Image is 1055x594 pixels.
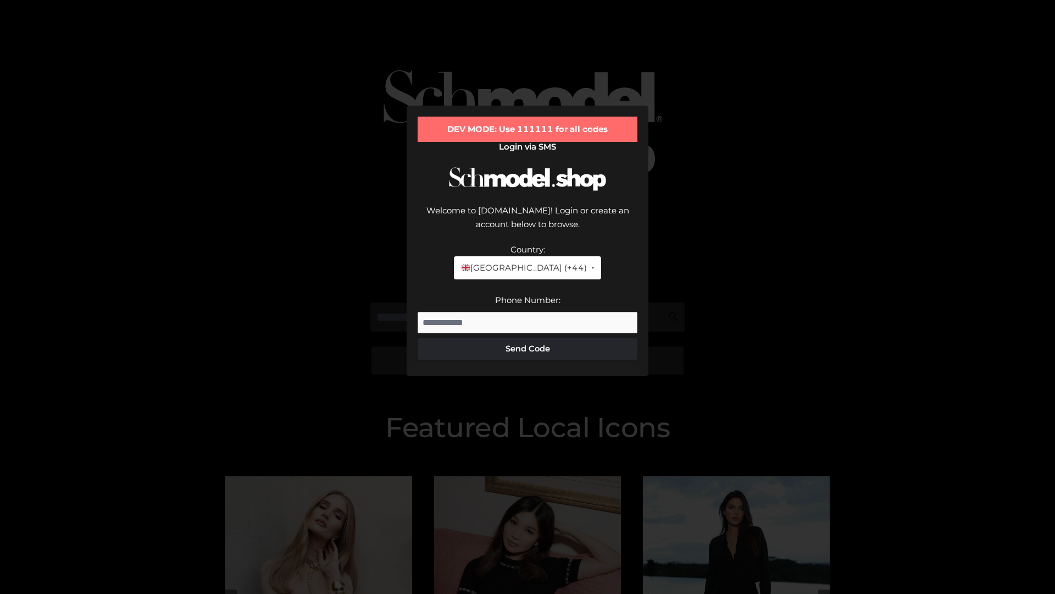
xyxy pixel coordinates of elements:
label: Phone Number: [495,295,560,305]
div: DEV MODE: Use 111111 for all codes [418,117,637,142]
div: Welcome to [DOMAIN_NAME]! Login or create an account below to browse. [418,204,637,243]
span: [GEOGRAPHIC_DATA] (+44) [460,261,586,275]
img: Schmodel Logo [445,157,610,201]
img: 🇬🇧 [462,263,470,272]
button: Send Code [418,338,637,360]
h2: Login via SMS [418,142,637,152]
label: Country: [510,244,545,255]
